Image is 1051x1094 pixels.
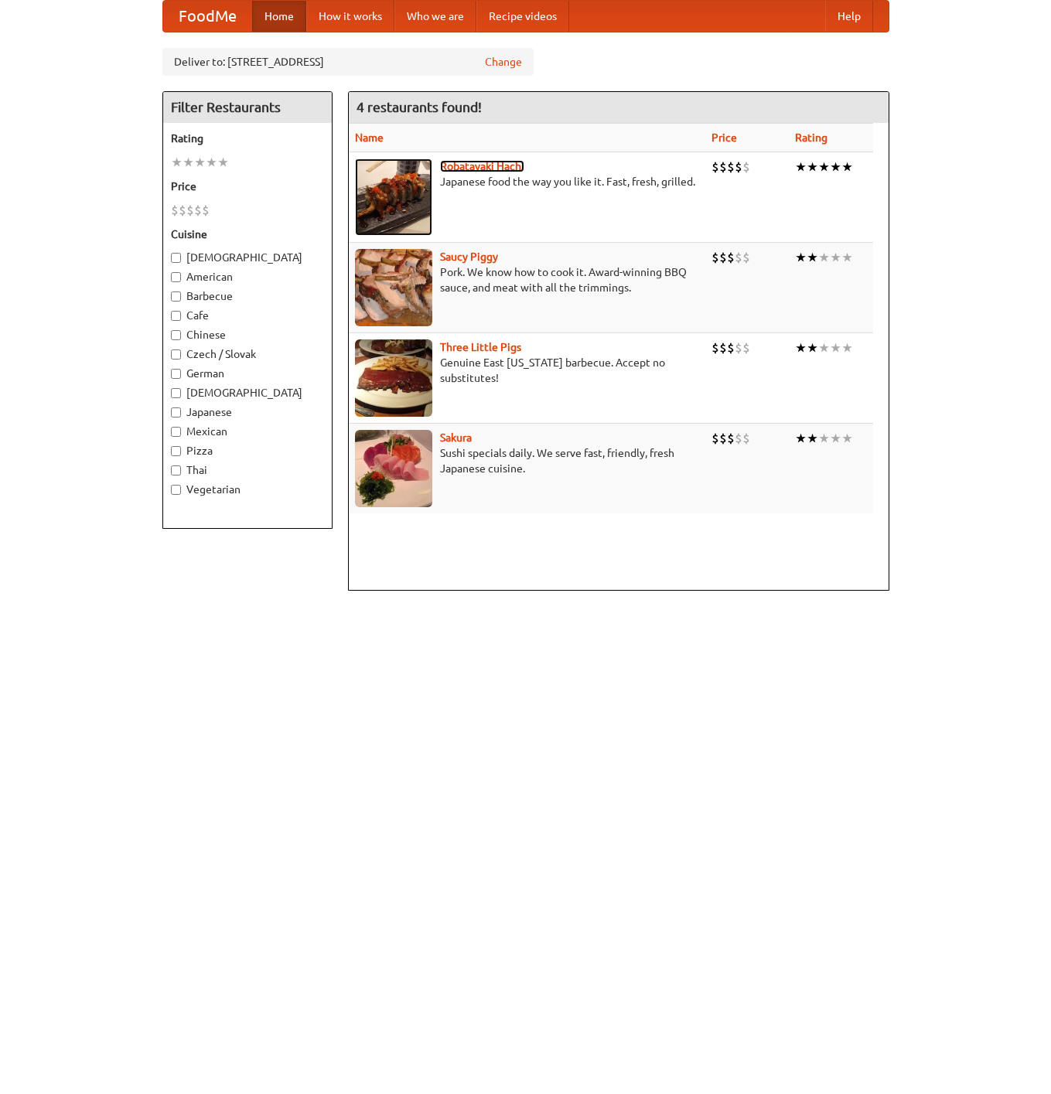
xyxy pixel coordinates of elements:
li: $ [735,158,742,176]
li: $ [711,158,719,176]
li: $ [742,339,750,356]
li: ★ [206,154,217,171]
li: ★ [795,430,807,447]
li: $ [719,249,727,266]
li: $ [171,202,179,219]
li: $ [727,430,735,447]
label: [DEMOGRAPHIC_DATA] [171,385,324,400]
input: Thai [171,465,181,475]
li: ★ [818,158,830,176]
li: $ [194,202,202,219]
li: $ [727,249,735,266]
label: Czech / Slovak [171,346,324,362]
li: ★ [830,430,841,447]
li: $ [179,202,186,219]
label: Vegetarian [171,482,324,497]
p: Pork. We know how to cook it. Award-winning BBQ sauce, and meat with all the trimmings. [355,264,700,295]
li: $ [735,430,742,447]
li: ★ [818,430,830,447]
li: ★ [841,339,853,356]
h5: Price [171,179,324,194]
input: Czech / Slovak [171,349,181,360]
div: Deliver to: [STREET_ADDRESS] [162,48,534,76]
li: $ [719,339,727,356]
li: $ [735,249,742,266]
li: $ [742,249,750,266]
a: Recipe videos [476,1,569,32]
a: Price [711,131,737,144]
label: American [171,269,324,285]
h5: Rating [171,131,324,146]
li: ★ [841,249,853,266]
input: Vegetarian [171,485,181,495]
label: German [171,366,324,381]
li: $ [727,158,735,176]
li: $ [742,158,750,176]
p: Genuine East [US_STATE] barbecue. Accept no substitutes! [355,355,700,386]
a: Sakura [440,431,472,444]
li: $ [719,158,727,176]
li: ★ [818,339,830,356]
label: Mexican [171,424,324,439]
a: Help [825,1,873,32]
li: ★ [841,430,853,447]
li: $ [711,339,719,356]
li: ★ [795,339,807,356]
a: Robatayaki Hachi [440,160,524,172]
input: Barbecue [171,291,181,302]
li: $ [202,202,210,219]
li: ★ [818,249,830,266]
li: ★ [830,339,841,356]
li: ★ [841,158,853,176]
label: Cafe [171,308,324,323]
input: German [171,369,181,379]
li: ★ [183,154,194,171]
input: American [171,272,181,282]
li: ★ [194,154,206,171]
label: Pizza [171,443,324,458]
li: ★ [171,154,183,171]
li: $ [742,430,750,447]
a: Saucy Piggy [440,250,498,263]
label: Thai [171,462,324,478]
li: $ [711,249,719,266]
a: Change [485,54,522,70]
h5: Cuisine [171,227,324,242]
input: Pizza [171,446,181,456]
a: Three Little Pigs [440,341,521,353]
a: Who we are [394,1,476,32]
li: ★ [830,158,841,176]
li: ★ [795,249,807,266]
img: saucy.jpg [355,249,432,326]
img: robatayaki.jpg [355,158,432,236]
label: Chinese [171,327,324,343]
a: Name [355,131,384,144]
input: Chinese [171,330,181,340]
input: [DEMOGRAPHIC_DATA] [171,253,181,263]
p: Japanese food the way you like it. Fast, fresh, grilled. [355,174,700,189]
li: $ [719,430,727,447]
li: ★ [807,249,818,266]
li: ★ [807,430,818,447]
input: Mexican [171,427,181,437]
label: [DEMOGRAPHIC_DATA] [171,250,324,265]
li: $ [735,339,742,356]
li: ★ [807,158,818,176]
li: ★ [807,339,818,356]
label: Barbecue [171,288,324,304]
img: littlepigs.jpg [355,339,432,417]
a: Home [252,1,306,32]
li: ★ [795,158,807,176]
li: ★ [830,249,841,266]
li: $ [711,430,719,447]
li: ★ [217,154,229,171]
a: Rating [795,131,827,144]
input: [DEMOGRAPHIC_DATA] [171,388,181,398]
a: How it works [306,1,394,32]
li: $ [186,202,194,219]
a: FoodMe [163,1,252,32]
input: Japanese [171,407,181,417]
